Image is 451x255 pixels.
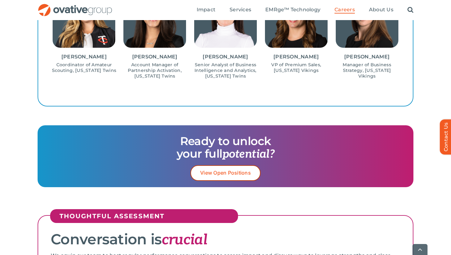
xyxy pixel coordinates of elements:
[334,54,400,60] div: [PERSON_NAME]
[122,62,188,79] p: Account Manager of Partnership Activation, [US_STATE] Twins
[190,165,261,181] a: View Open Positions
[51,231,400,248] h2: Conversation is
[200,170,251,176] span: View Open Positions
[60,212,235,220] h5: THOUGHTFUL ASSESSMENT
[334,7,355,14] a: Careers
[334,62,400,79] p: Manager of Business Strategy, [US_STATE] Vikings
[263,54,329,60] div: [PERSON_NAME]
[222,147,275,161] span: potential?
[51,54,117,60] div: [PERSON_NAME]
[38,3,113,9] a: OG_Full_horizontal_RGB
[162,231,207,249] span: crucial
[192,62,259,79] p: Senior Analyst of Business Intelligence and Analytics, [US_STATE] Twins
[197,7,215,14] a: Impact
[51,62,117,73] p: Coordinator of Amateur Scouting, [US_STATE] Twins
[122,54,188,60] div: [PERSON_NAME]
[230,7,251,14] a: Services
[192,54,259,60] div: [PERSON_NAME]
[407,7,413,14] a: Search
[369,7,393,14] a: About Us
[263,62,329,73] p: VP of Premium Sales, [US_STATE] Vikings
[44,135,407,160] h3: Ready to unlock your full
[265,7,320,14] a: EMRge™ Technology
